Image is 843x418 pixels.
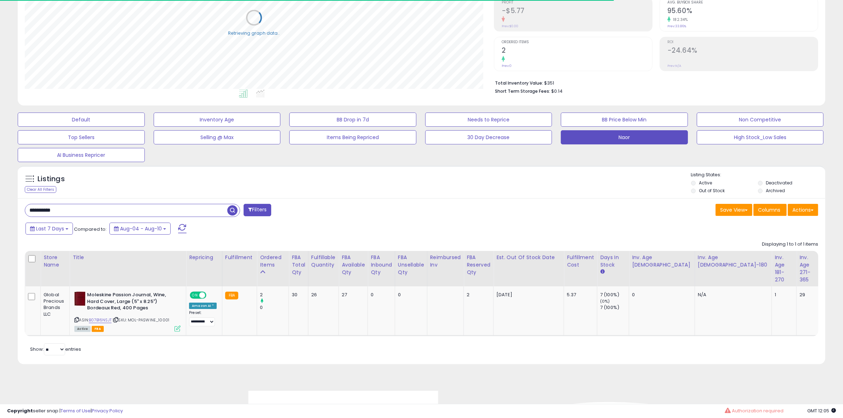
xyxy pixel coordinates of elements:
div: Repricing [189,254,219,261]
label: Archived [766,188,785,194]
button: Naor [561,130,688,144]
button: Top Sellers [18,130,145,144]
div: Displaying 1 to 1 of 1 items [762,241,818,248]
div: Fulfillment [225,254,254,261]
div: Inv. Age [DEMOGRAPHIC_DATA]-180 [698,254,769,269]
span: Compared to: [74,226,107,233]
div: 26 [311,292,333,298]
span: Last 7 Days [36,225,64,232]
small: (0%) [600,298,610,304]
div: FBA Total Qty [292,254,305,276]
button: Filters [244,204,271,216]
div: Days In Stock [600,254,626,269]
span: Columns [758,206,780,213]
small: Prev: $0.00 [502,24,518,28]
div: Inv. Age [DEMOGRAPHIC_DATA] [632,254,692,269]
div: N/A [698,292,766,298]
div: 1 [775,292,791,298]
button: Needs to Reprice [425,113,552,127]
div: Inv. Age 271-365 [799,254,818,284]
button: Non Competitive [697,113,824,127]
small: Prev: 33.86% [667,24,686,28]
button: Items Being Repriced [289,130,416,144]
h2: -24.64% [667,46,818,56]
th: Total inventory reimbursement - number of items added back to fulfillable inventory [427,251,464,286]
div: 27 [342,292,362,298]
div: 0 [632,292,689,298]
div: 0 [260,304,289,311]
span: Aug-04 - Aug-10 [120,225,162,232]
button: Save View [716,204,752,216]
div: Est. Out Of Stock Date [496,254,561,261]
div: 29 [799,292,816,298]
div: Ordered Items [260,254,286,269]
p: Listing States: [691,172,825,178]
div: Preset: [189,310,217,326]
b: Moleskine Passion Journal, Wine, Hard Cover, Large (5" x 8.25") Bordeaux Red, 400 Pages [87,292,173,313]
button: High Stock_Low Sales [697,130,824,144]
label: Active [699,180,712,186]
div: Clear All Filters [25,186,56,193]
div: 7 (100%) [600,292,629,298]
button: Default [18,113,145,127]
small: Prev: 0 [502,64,512,68]
div: FBA Available Qty [342,254,365,276]
div: Amazon AI * [189,303,217,309]
img: 31HSJOuL7fL._SL40_.jpg [74,292,85,306]
h2: 95.60% [667,7,818,16]
small: Prev: N/A [667,64,681,68]
button: Aug-04 - Aug-10 [109,223,171,235]
span: Show: entries [30,346,81,353]
span: OFF [205,292,217,298]
span: Profit [502,1,652,5]
h2: -$5.77 [502,7,652,16]
div: FBA inbound Qty [371,254,392,276]
div: ASIN: [74,292,181,331]
li: $351 [495,78,813,87]
h5: Listings [38,174,65,184]
label: Out of Stock [699,188,725,194]
button: Actions [788,204,818,216]
span: Avg. Buybox Share [667,1,818,5]
div: 7 (100%) [600,304,629,311]
span: ON [190,292,199,298]
div: 0 [398,292,422,298]
div: Fulfillable Quantity [311,254,336,269]
div: 0 [371,292,389,298]
span: Ordered Items [502,40,652,44]
div: 2 [260,292,289,298]
button: 30 Day Decrease [425,130,552,144]
div: FBA Reserved Qty [467,254,490,276]
button: Last 7 Days [25,223,73,235]
span: $0.14 [551,88,563,95]
div: Store Name [44,254,67,269]
div: FBA Unsellable Qty [398,254,424,276]
p: [DATE] [496,292,558,298]
div: 2 [467,292,488,298]
div: Inv. Age 181-270 [775,254,793,284]
span: ROI [667,40,818,44]
div: Fulfillment Cost [567,254,594,269]
button: Columns [753,204,787,216]
div: 30 [292,292,303,298]
button: Inventory Age [154,113,281,127]
b: Short Term Storage Fees: [495,88,550,94]
button: Selling @ Max [154,130,281,144]
div: Global Precious Brands LLC [44,292,64,317]
small: FBA [225,292,238,299]
div: 5.37 [567,292,592,298]
h2: 2 [502,46,652,56]
small: 182.34% [671,17,688,22]
span: | SKU: MOL-PASWINE_10001 [113,317,169,323]
button: BB Price Below Min [561,113,688,127]
label: Deactivated [766,180,792,186]
div: Retrieving graph data.. [228,30,280,36]
b: Total Inventory Value: [495,80,543,86]
button: AI Business Repricer [18,148,145,162]
small: Days In Stock. [600,269,604,275]
a: B07B16NSJT [89,317,112,323]
div: Title [73,254,183,261]
span: All listings currently available for purchase on Amazon [74,326,91,332]
div: Reimbursed Inv [430,254,461,269]
button: BB Drop in 7d [289,113,416,127]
